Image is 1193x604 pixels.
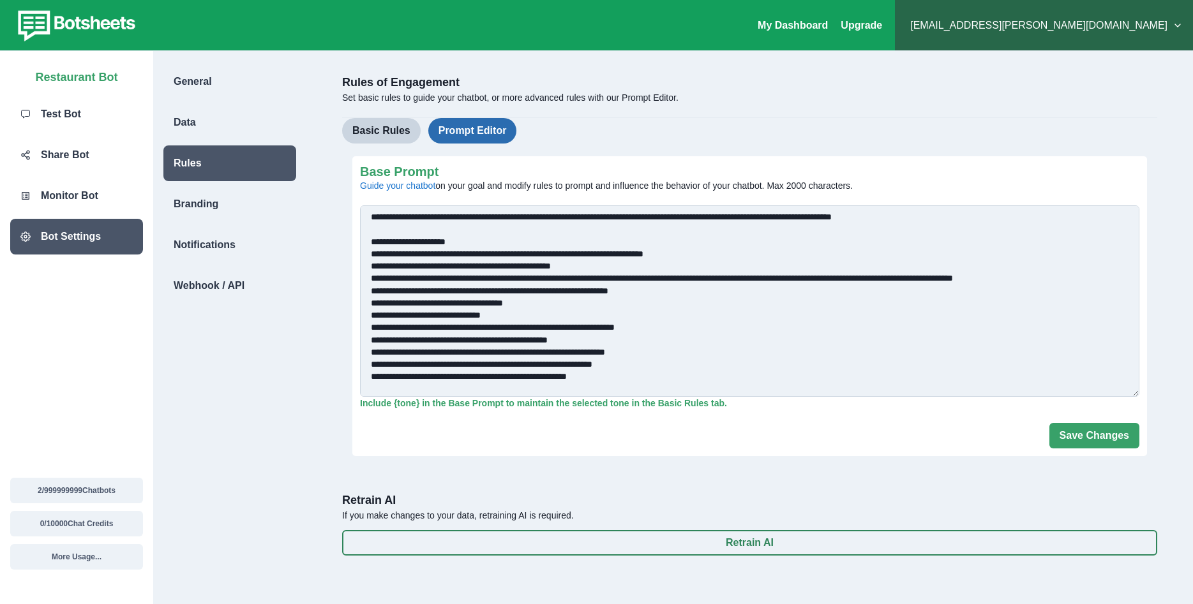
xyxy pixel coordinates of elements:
[841,20,882,31] a: Upgrade
[153,64,306,99] a: General
[342,118,421,144] button: Basic Rules
[41,188,98,203] p: Monitor Bot
[174,237,236,253] p: Notifications
[360,180,435,191] a: Guide your chatbot
[10,8,139,43] img: botsheets-logo.png
[174,115,196,130] p: Data
[342,509,1157,522] p: If you make changes to your data, retraining AI is required.
[41,229,101,244] p: Bot Settings
[174,196,218,212] p: Branding
[758,20,828,31] a: My Dashboard
[342,74,1157,91] p: Rules of Engagement
[905,13,1183,38] button: [EMAIL_ADDRESS][PERSON_NAME][DOMAIN_NAME]
[428,118,517,144] button: Prompt Editor
[153,145,306,181] a: Rules
[174,74,212,89] p: General
[10,478,143,503] button: 2/999999999Chatbots
[153,186,306,222] a: Branding
[342,492,1157,509] p: Retrain AI
[174,278,244,293] p: Webhook / API
[41,107,81,122] p: Test Bot
[153,227,306,263] a: Notifications
[41,147,89,163] p: Share Bot
[10,511,143,536] button: 0/10000Chat Credits
[35,64,117,86] p: Restaurant Bot
[153,105,306,140] a: Data
[174,156,202,171] p: Rules
[360,164,1132,179] h2: Base Prompt
[360,397,1139,410] p: Include {tone} in the Base Prompt to maintain the selected tone in the Basic Rules tab.
[360,179,1132,193] p: on your goal and modify rules to prompt and influence the behavior of your chatbot. Max 2000 char...
[1049,423,1139,448] button: Save Changes
[342,530,1157,556] button: Retrain AI
[342,91,1157,105] p: Set basic rules to guide your chatbot, or more advanced rules with our Prompt Editor.
[10,544,143,570] button: More Usage...
[153,268,306,304] a: Webhook / API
